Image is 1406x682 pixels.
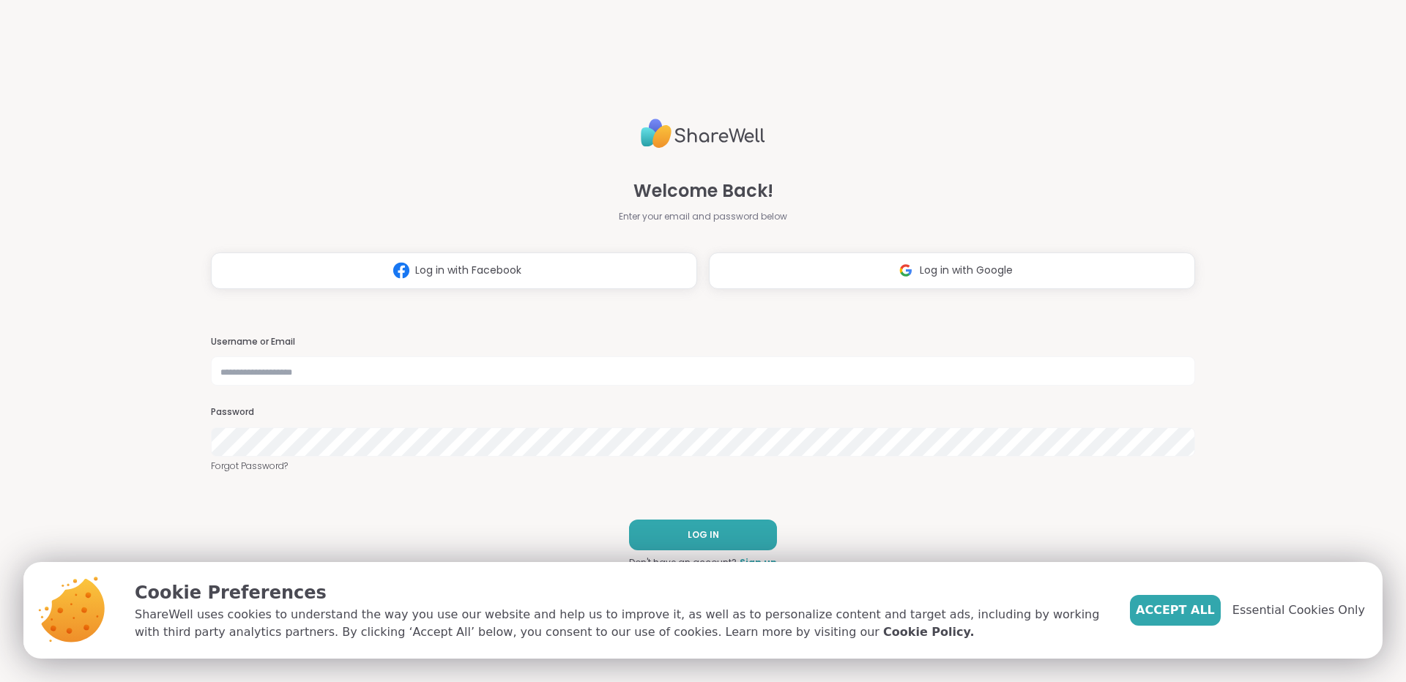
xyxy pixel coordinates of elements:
button: Log in with Facebook [211,252,697,289]
button: Log in with Google [709,252,1195,289]
img: ShareWell Logo [641,113,765,154]
h3: Password [211,406,1195,419]
span: LOG IN [688,528,719,542]
a: Sign up [740,556,777,569]
button: LOG IN [629,520,777,550]
img: ShareWell Logomark [387,257,415,284]
span: Log in with Facebook [415,263,521,278]
button: Accept All [1130,595,1221,626]
img: ShareWell Logomark [892,257,920,284]
p: Cookie Preferences [135,580,1106,606]
span: Accept All [1136,602,1215,619]
span: Essential Cookies Only [1232,602,1365,619]
span: Don't have an account? [629,556,737,569]
h3: Username or Email [211,336,1195,348]
span: Log in with Google [920,263,1013,278]
span: Welcome Back! [633,178,773,204]
a: Cookie Policy. [883,623,974,641]
p: ShareWell uses cookies to understand the way you use our website and help us to improve it, as we... [135,606,1106,641]
span: Enter your email and password below [619,210,787,223]
a: Forgot Password? [211,460,1195,473]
